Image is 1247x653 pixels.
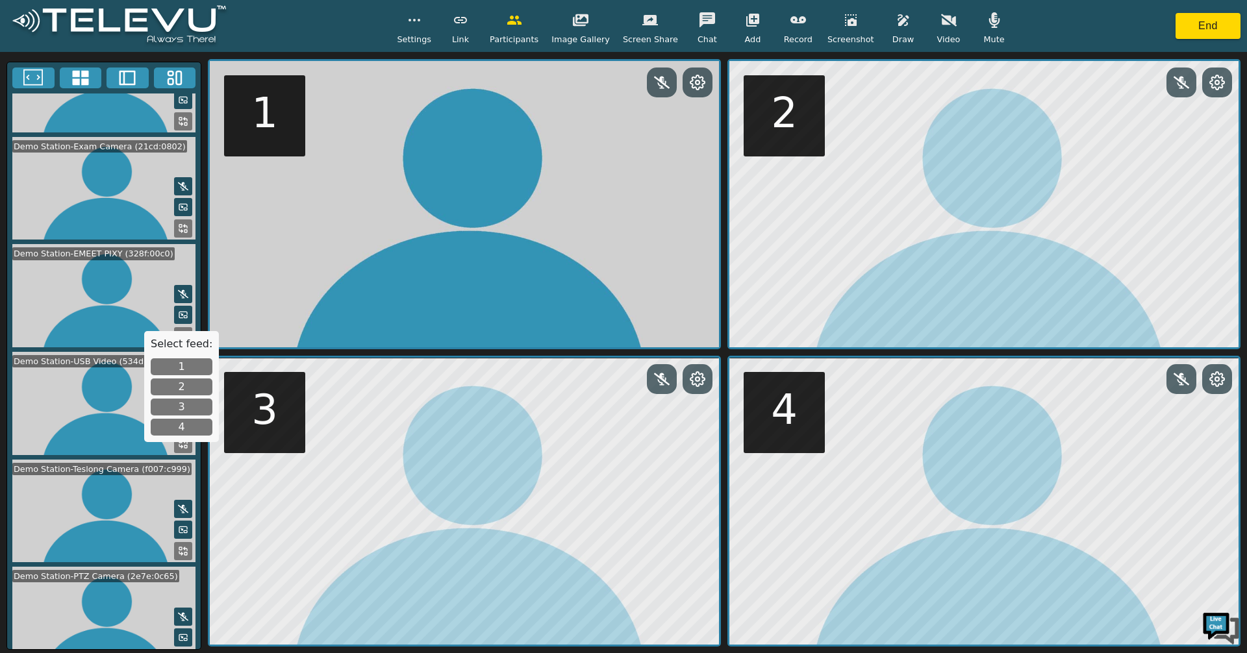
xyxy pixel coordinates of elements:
[151,378,212,395] button: 2
[174,177,192,195] button: Mute
[251,88,278,138] h5: 1
[1176,13,1241,39] button: End
[12,463,192,475] div: Demo Station-Teslong Camera (f007:c999)
[213,6,244,38] div: Minimize live chat window
[174,542,192,560] button: Replace Feed
[174,198,192,216] button: Picture in Picture
[784,33,812,45] span: Record
[1202,608,1241,647] img: Chat Widget
[251,385,278,435] h5: 3
[12,68,55,88] button: Fullscreen
[771,385,798,435] h5: 4
[22,60,55,93] img: d_736959983_company_1615157101543_736959983
[154,68,196,88] button: Three Window Medium
[174,608,192,626] button: Mute
[75,164,179,295] span: We're online!
[12,355,172,367] div: Demo Station-USB Video (534d:2109)
[174,91,192,109] button: Picture in Picture
[174,327,192,345] button: Replace Feed
[490,33,538,45] span: Participants
[623,33,678,45] span: Screen Share
[107,68,149,88] button: Two Window Medium
[892,33,914,45] span: Draw
[174,306,192,324] button: Picture in Picture
[937,33,961,45] span: Video
[12,247,175,260] div: Demo Station-EMEET PIXY (328f:00c0)
[151,338,212,350] h5: Select feed:
[174,435,192,453] button: Replace Feed
[151,419,212,436] button: 4
[174,285,192,303] button: Mute
[68,68,218,85] div: Chat with us now
[174,112,192,130] button: Replace Feed
[745,33,761,45] span: Add
[698,33,717,45] span: Chat
[983,33,1004,45] span: Mute
[6,2,232,51] img: logoWhite.png
[452,33,469,45] span: Link
[174,500,192,518] button: Mute
[12,570,179,582] div: Demo Station-PTZ Camera (2e7e:0c65)
[151,358,212,375] button: 1
[6,354,247,400] textarea: Type your message and hit 'Enter'
[174,628,192,647] button: Picture in Picture
[174,521,192,539] button: Picture in Picture
[174,219,192,238] button: Replace Feed
[60,68,102,88] button: 4x4
[12,140,187,153] div: Demo Station-Exam Camera (21cd:0802)
[151,399,212,415] button: 3
[771,88,798,138] h5: 2
[397,33,431,45] span: Settings
[551,33,610,45] span: Image Gallery
[827,33,874,45] span: Screenshot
